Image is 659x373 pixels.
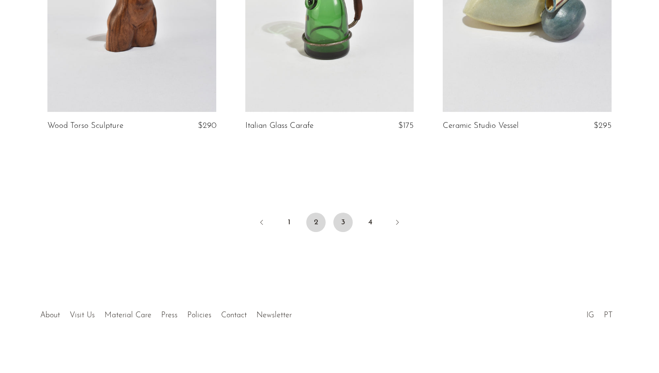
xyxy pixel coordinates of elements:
[70,311,95,319] a: Visit Us
[360,213,380,232] a: 4
[187,311,211,319] a: Policies
[594,122,612,130] span: $295
[47,122,123,130] a: Wood Torso Sculpture
[279,213,299,232] a: 1
[582,304,617,322] ul: Social Medias
[388,213,407,234] a: Next
[221,311,247,319] a: Contact
[586,311,594,319] a: IG
[245,122,314,130] a: Italian Glass Carafe
[252,213,271,234] a: Previous
[398,122,414,130] span: $175
[105,311,151,319] a: Material Care
[35,304,297,322] ul: Quick links
[198,122,216,130] span: $290
[443,122,519,130] a: Ceramic Studio Vessel
[333,213,353,232] a: 3
[40,311,60,319] a: About
[604,311,613,319] a: PT
[161,311,178,319] a: Press
[306,213,326,232] span: 2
